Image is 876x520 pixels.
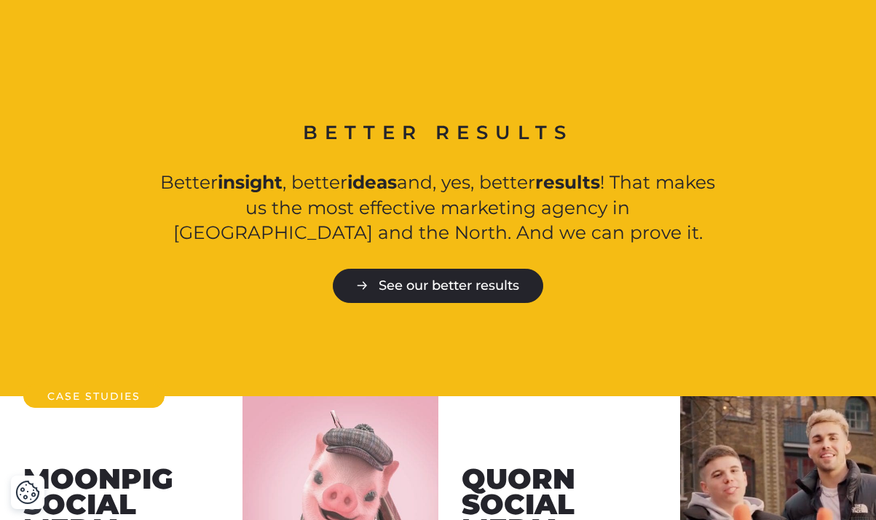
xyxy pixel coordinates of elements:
h2: Better results [157,120,719,146]
strong: insight [218,171,283,193]
a: See our better results [333,269,543,303]
img: Revisit consent button [15,480,40,505]
strong: ideas [347,171,397,193]
p: Better , better and, yes, better ! That makes us the most effective marketing agency in [GEOGRAPH... [157,170,719,245]
h2: Case Studies [23,385,165,408]
button: Cookie Settings [15,480,40,505]
strong: results [535,171,600,193]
